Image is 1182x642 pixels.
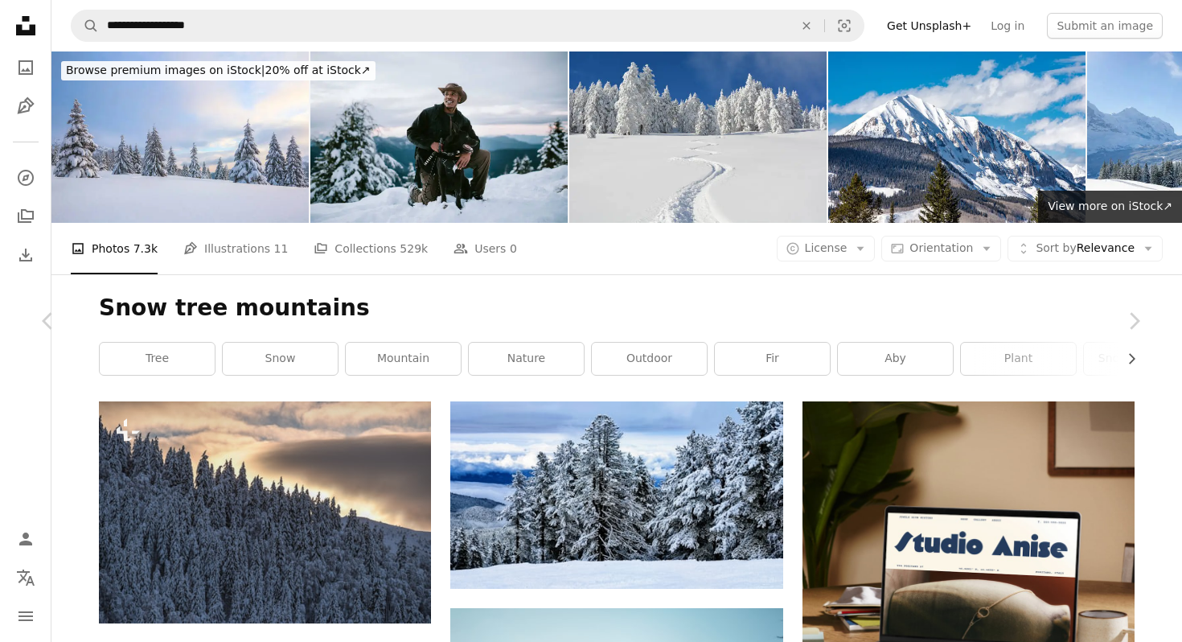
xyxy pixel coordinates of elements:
[1036,241,1135,257] span: Relevance
[1038,191,1182,223] a: View more on iStock↗
[10,562,42,594] button: Language
[828,51,1086,223] img: The winter view from the top of the Crested Butte ski area under a Colorado Rocky Mountain blue sky.
[100,343,215,375] a: tree
[183,223,288,274] a: Illustrations 11
[450,488,782,502] a: a snowy landscape with trees and clouds in the background
[400,240,428,257] span: 529k
[10,51,42,84] a: Photos
[789,10,824,41] button: Clear
[99,505,431,520] a: a snowy forest with trees
[825,10,864,41] button: Visual search
[569,51,827,223] img: Ski tracks in fresh powder
[909,241,973,254] span: Orientation
[510,240,517,257] span: 0
[10,162,42,194] a: Explore
[223,343,338,375] a: snow
[450,401,782,589] img: a snowy landscape with trees and clouds in the background
[981,13,1034,39] a: Log in
[592,343,707,375] a: outdoor
[51,51,309,223] img: A panoramic view. Winter landscape. Christmas wonderland. Magical forest. Meadow covered with fro...
[10,523,42,555] a: Log in / Sign up
[10,200,42,233] a: Collections
[1086,244,1182,398] a: Next
[310,51,568,223] img: Hiker and Dog in Snow Covered Pacific Northwest
[469,343,584,375] a: nature
[66,64,265,76] span: Browse premium images on iStock |
[71,10,864,42] form: Find visuals sitewide
[1036,241,1076,254] span: Sort by
[881,236,1001,261] button: Orientation
[274,240,289,257] span: 11
[10,600,42,632] button: Menu
[877,13,981,39] a: Get Unsplash+
[838,343,953,375] a: aby
[314,223,428,274] a: Collections 529k
[72,10,99,41] button: Search Unsplash
[99,294,1135,323] h1: Snow tree mountains
[66,64,371,76] span: 20% off at iStock ↗
[1008,236,1163,261] button: Sort byRelevance
[1048,200,1172,212] span: View more on iStock ↗
[777,236,876,261] button: License
[10,90,42,122] a: Illustrations
[715,343,830,375] a: fir
[99,401,431,623] img: a snowy forest with trees
[454,223,517,274] a: Users 0
[346,343,461,375] a: mountain
[1047,13,1163,39] button: Submit an image
[961,343,1076,375] a: plant
[51,51,385,90] a: Browse premium images on iStock|20% off at iStock↗
[10,239,42,271] a: Download History
[805,241,848,254] span: License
